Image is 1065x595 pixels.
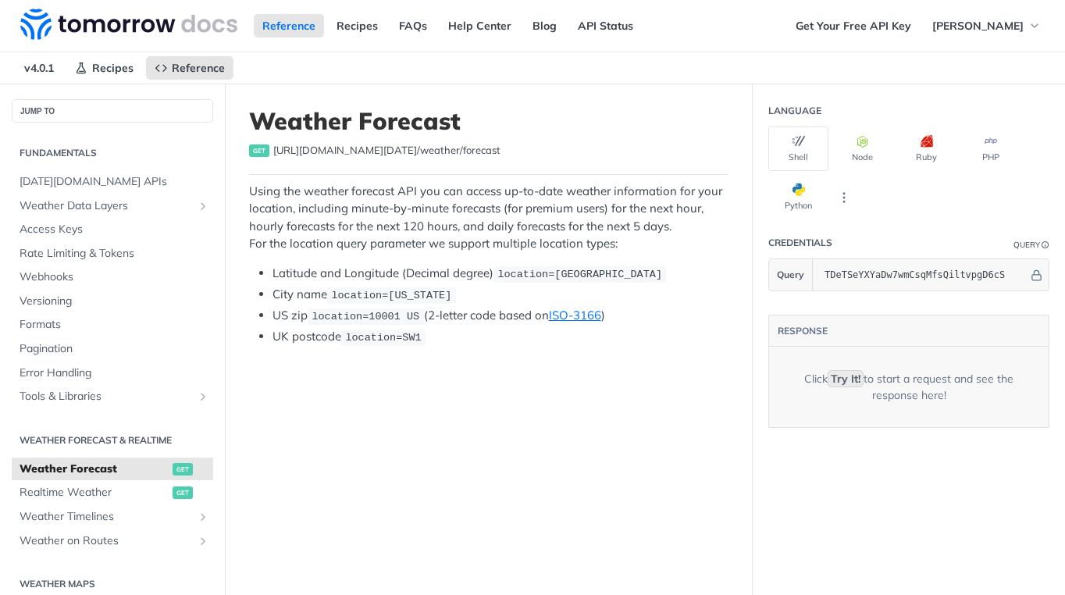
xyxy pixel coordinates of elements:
span: Realtime Weather [20,485,169,501]
div: Credentials [768,236,832,250]
svg: More ellipsis [837,191,851,205]
input: apikey [817,259,1028,290]
span: get [173,463,193,476]
a: Recipes [66,56,142,80]
a: Get Your Free API Key [787,14,920,37]
span: Recipes [92,61,134,75]
span: [DATE][DOMAIN_NAME] APIs [20,174,209,190]
a: API Status [569,14,642,37]
code: location=[GEOGRAPHIC_DATA] [493,266,666,282]
div: Click to start a request and see the response here! [793,371,1025,404]
a: Reference [254,14,324,37]
h2: Weather Maps [12,577,213,591]
a: Weather on RoutesShow subpages for Weather on Routes [12,529,213,553]
span: Weather Forecast [20,461,169,477]
button: Node [832,126,892,171]
li: City name [272,286,728,304]
button: Shell [768,126,828,171]
button: Python [768,175,828,219]
img: Tomorrow.io Weather API Docs [20,9,237,40]
div: Language [768,104,821,118]
div: Query [1013,239,1040,251]
button: JUMP TO [12,99,213,123]
code: location=10001 US [308,308,424,324]
a: Recipes [328,14,386,37]
span: Rate Limiting & Tokens [20,246,209,262]
button: Show subpages for Weather Data Layers [197,200,209,212]
button: Show subpages for Tools & Libraries [197,390,209,403]
a: [DATE][DOMAIN_NAME] APIs [12,170,213,194]
span: Weather on Routes [20,533,193,549]
a: Reference [146,56,233,80]
a: Pagination [12,337,213,361]
a: Weather Forecastget [12,458,213,481]
i: Information [1042,241,1049,249]
a: Realtime Weatherget [12,481,213,504]
h2: Weather Forecast & realtime [12,433,213,447]
button: RESPONSE [777,323,828,339]
button: [PERSON_NAME] [924,14,1049,37]
span: Weather Data Layers [20,198,193,214]
span: v4.0.1 [16,56,62,80]
a: Rate Limiting & Tokens [12,242,213,265]
span: Versioning [20,294,209,309]
a: Error Handling [12,362,213,385]
span: Formats [20,317,209,333]
li: US zip (2-letter code based on ) [272,307,728,325]
h1: Weather Forecast [249,107,728,135]
a: Formats [12,313,213,337]
span: https://api.tomorrow.io/v4/weather/forecast [273,143,500,159]
button: Hide [1028,267,1045,283]
span: Weather Timelines [20,509,193,525]
button: Ruby [896,126,956,171]
a: Help Center [440,14,520,37]
button: PHP [960,126,1020,171]
button: Show subpages for Weather on Routes [197,535,209,547]
a: Tools & LibrariesShow subpages for Tools & Libraries [12,385,213,408]
code: location=SW1 [341,330,426,345]
span: Query [777,268,804,282]
button: Query [769,259,813,290]
span: Tools & Libraries [20,389,193,404]
a: Access Keys [12,218,213,241]
div: QueryInformation [1013,239,1049,251]
span: get [249,144,269,157]
span: get [173,486,193,499]
h2: Fundamentals [12,146,213,160]
span: Error Handling [20,365,209,381]
p: Using the weather forecast API you can access up-to-date weather information for your location, i... [249,183,728,253]
a: Blog [524,14,565,37]
button: More Languages [832,186,856,209]
li: UK postcode [272,328,728,346]
a: Weather TimelinesShow subpages for Weather Timelines [12,505,213,529]
a: Webhooks [12,265,213,289]
a: ISO-3166 [549,308,601,322]
a: Versioning [12,290,213,313]
a: FAQs [390,14,436,37]
span: Pagination [20,341,209,357]
span: Webhooks [20,269,209,285]
a: Weather Data LayersShow subpages for Weather Data Layers [12,194,213,218]
code: Try It! [828,370,864,387]
li: Latitude and Longitude (Decimal degree) [272,265,728,283]
code: location=[US_STATE] [327,287,456,303]
button: Show subpages for Weather Timelines [197,511,209,523]
span: Access Keys [20,222,209,237]
span: Reference [172,61,225,75]
span: [PERSON_NAME] [932,19,1024,33]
